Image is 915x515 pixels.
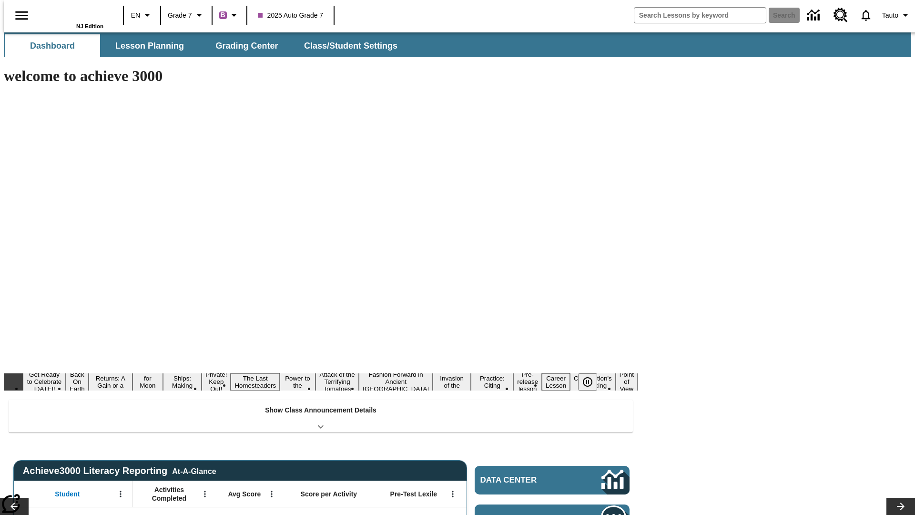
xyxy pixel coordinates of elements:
input: search field [634,8,766,23]
button: Open Menu [113,487,128,501]
span: B [221,9,225,21]
div: Show Class Announcement Details [9,400,633,433]
span: Activities Completed [138,485,201,503]
span: 2025 Auto Grade 7 [258,10,324,21]
button: Slide 6 Private! Keep Out! [202,370,231,394]
span: Data Center [480,475,569,485]
button: Slide 8 Solar Power to the People [280,366,315,398]
button: Slide 13 Pre-release lesson [513,370,542,394]
div: SubNavbar [4,34,406,57]
button: Slide 7 The Last Homesteaders [231,373,280,391]
h1: welcome to achieve 3000 [4,67,638,85]
button: Open side menu [8,1,36,30]
button: Open Menu [446,487,460,501]
button: Grading Center [199,34,295,57]
button: Profile/Settings [878,7,915,24]
span: Achieve3000 Literacy Reporting [23,465,216,476]
button: Slide 16 Point of View [616,370,638,394]
button: Slide 11 The Invasion of the Free CD [433,366,471,398]
button: Pause [578,373,597,391]
span: Pre-Test Lexile [390,490,437,498]
a: Home [41,4,103,23]
div: SubNavbar [4,32,911,57]
button: Slide 9 Attack of the Terrifying Tomatoes [315,370,359,394]
span: Student [55,490,80,498]
a: Resource Center, Will open in new tab [828,2,854,28]
button: Lesson Planning [102,34,197,57]
button: Lesson carousel, Next [886,498,915,515]
span: EN [131,10,140,21]
button: Slide 10 Fashion Forward in Ancient Rome [359,370,433,394]
span: Grade 7 [168,10,192,21]
button: Slide 3 Free Returns: A Gain or a Drain? [89,366,132,398]
div: At-A-Glance [172,465,216,476]
button: Language: EN, Select a language [127,7,157,24]
button: Open Menu [264,487,279,501]
span: Score per Activity [301,490,357,498]
div: Pause [578,373,607,391]
button: Slide 4 Time for Moon Rules? [132,366,163,398]
button: Open Menu [198,487,212,501]
button: Boost Class color is purple. Change class color [215,7,244,24]
p: Show Class Announcement Details [265,405,376,415]
a: Data Center [475,466,630,494]
div: Home [41,3,103,29]
a: Notifications [854,3,878,28]
button: Slide 15 The Constitution's Balancing Act [570,366,616,398]
a: Data Center [802,2,828,29]
button: Class/Student Settings [296,34,405,57]
button: Slide 1 Get Ready to Celebrate Juneteenth! [23,370,66,394]
span: Avg Score [228,490,261,498]
button: Dashboard [5,34,100,57]
span: Tauto [882,10,898,21]
button: Slide 2 Back On Earth [66,370,89,394]
button: Grade: Grade 7, Select a grade [164,7,209,24]
span: NJ Edition [76,23,103,29]
button: Slide 12 Mixed Practice: Citing Evidence [471,366,513,398]
button: Slide 5 Cruise Ships: Making Waves [163,366,202,398]
button: Slide 14 Career Lesson [542,373,570,391]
